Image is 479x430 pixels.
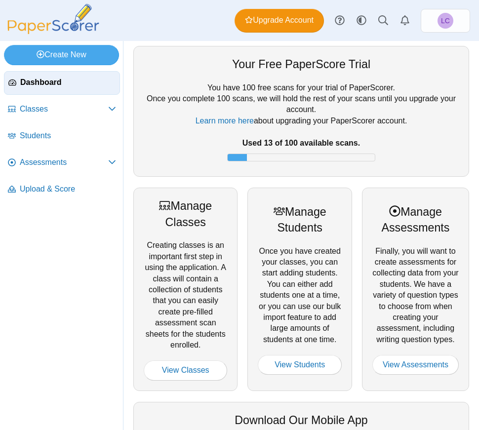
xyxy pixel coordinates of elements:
div: Download Our Mobile App [144,412,459,428]
a: View Assessments [372,355,459,375]
span: Classes [20,104,108,115]
div: Once you have created your classes, you can start adding students. You can either add students on... [247,188,352,391]
a: Assessments [4,151,120,175]
span: Upgrade Account [245,15,314,26]
div: You have 100 free scans for your trial of PaperScorer. Once you complete 100 scans, we will hold ... [144,82,459,166]
span: Students [20,130,116,141]
div: Manage Students [258,204,341,236]
div: Your Free PaperScore Trial [144,56,459,72]
a: PaperScorer [4,27,103,36]
a: Create New [4,45,119,65]
b: Used 13 of 100 available scans. [242,139,360,147]
a: Learn more here [196,117,254,125]
a: View Students [258,355,341,375]
span: Dashboard [20,77,116,88]
a: Alerts [394,10,416,32]
div: Creating classes is an important first step in using the application. A class will contain a coll... [133,188,238,391]
a: Classes [4,98,120,121]
div: Manage Assessments [372,204,459,236]
div: Manage Classes [144,198,227,230]
a: Upgrade Account [235,9,324,33]
a: Dashboard [4,71,120,95]
span: Leah Carlson [441,17,450,24]
a: View Classes [144,360,227,380]
a: Upload & Score [4,178,120,201]
span: Upload & Score [20,184,116,195]
div: Finally, you will want to create assessments for collecting data from your students. We have a va... [362,188,469,391]
span: Leah Carlson [438,13,453,29]
a: Leah Carlson [421,9,470,33]
span: Assessments [20,157,108,168]
a: Students [4,124,120,148]
img: PaperScorer [4,4,103,34]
